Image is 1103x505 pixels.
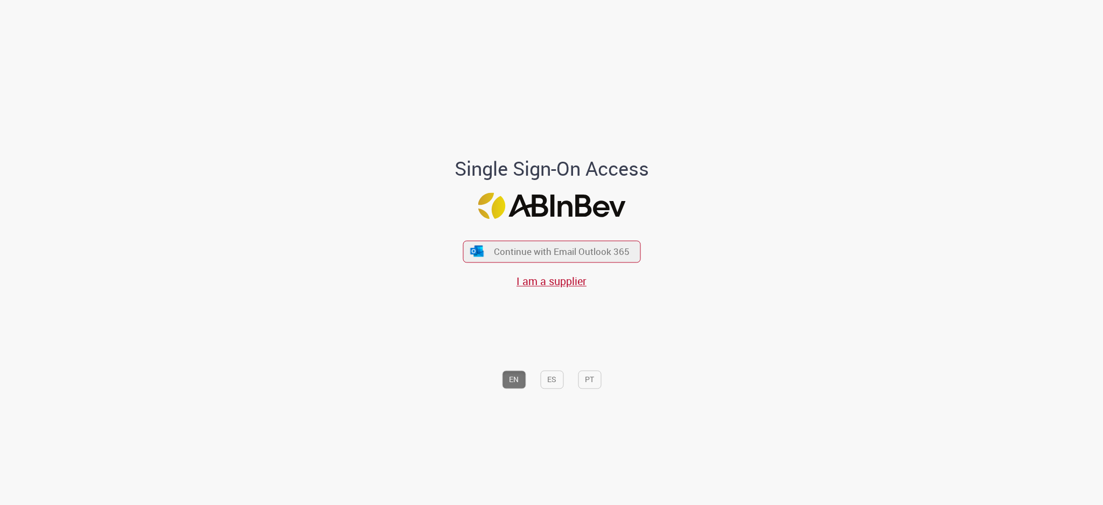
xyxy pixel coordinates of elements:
h1: Single Sign-On Access [402,158,701,180]
a: I am a supplier [516,274,587,288]
img: Logo ABInBev [478,192,625,219]
button: ES [540,371,563,389]
img: ícone Azure/Microsoft 360 [470,246,485,257]
button: EN [502,371,526,389]
span: Continue with Email Outlook 365 [494,245,630,258]
button: ícone Azure/Microsoft 360 Continue with Email Outlook 365 [463,240,640,262]
button: PT [578,371,601,389]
